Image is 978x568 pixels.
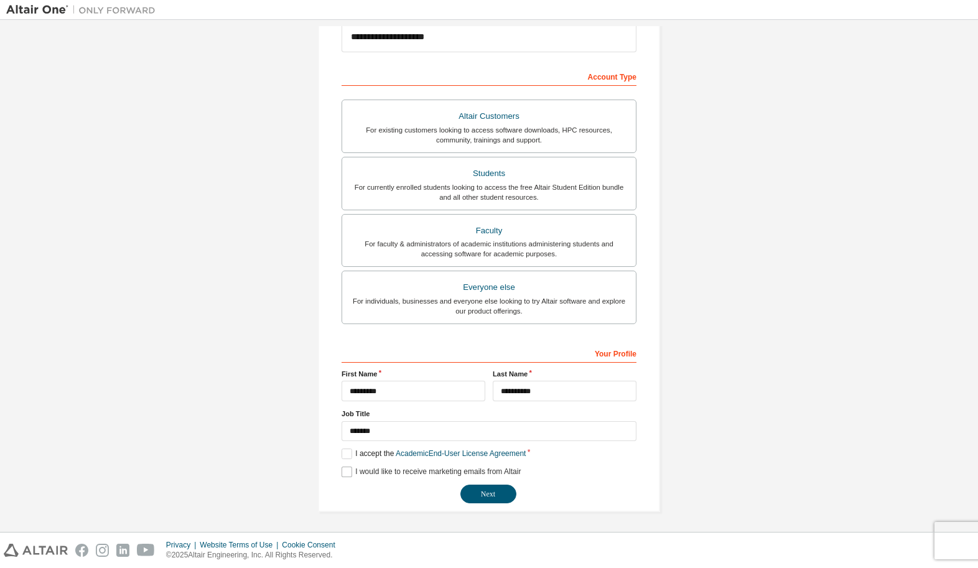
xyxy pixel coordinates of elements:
p: © 2025 Altair Engineering, Inc. All Rights Reserved. [166,550,343,561]
div: Students [350,165,628,182]
div: For existing customers looking to access software downloads, HPC resources, community, trainings ... [350,125,628,145]
div: Website Terms of Use [200,540,282,550]
div: Your Profile [342,343,636,363]
div: For currently enrolled students looking to access the free Altair Student Edition bundle and all ... [350,182,628,202]
img: Altair One [6,4,162,16]
img: altair_logo.svg [4,544,68,557]
label: I accept the [342,449,526,459]
label: Job Title [342,409,636,419]
div: For individuals, businesses and everyone else looking to try Altair software and explore our prod... [350,296,628,316]
img: instagram.svg [96,544,109,557]
div: Cookie Consent [282,540,342,550]
label: First Name [342,369,485,379]
label: I would like to receive marketing emails from Altair [342,467,521,477]
button: Next [460,485,516,503]
a: Academic End-User License Agreement [396,449,526,458]
img: youtube.svg [137,544,155,557]
div: Account Type [342,66,636,86]
div: Altair Customers [350,108,628,125]
div: Faculty [350,222,628,240]
label: Last Name [493,369,636,379]
div: Privacy [166,540,200,550]
div: For faculty & administrators of academic institutions administering students and accessing softwa... [350,239,628,259]
div: Everyone else [350,279,628,296]
img: facebook.svg [75,544,88,557]
img: linkedin.svg [116,544,129,557]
